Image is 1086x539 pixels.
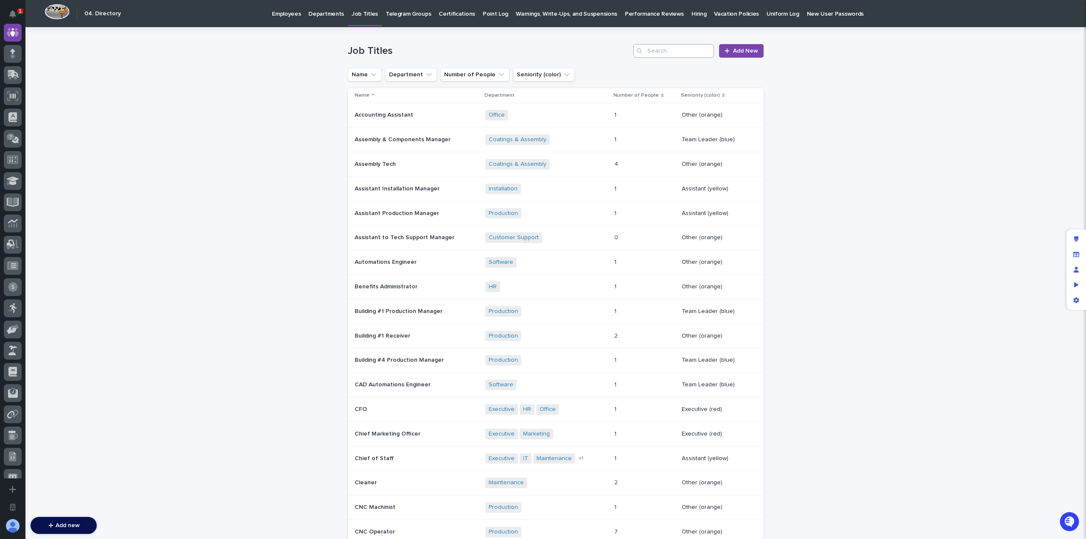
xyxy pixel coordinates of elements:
a: Executive [489,406,515,413]
p: Other (orange) [682,283,750,290]
p: 4 [614,159,620,168]
input: Search [633,44,714,58]
tr: CNC MachinistCNC Machinist Production 11 Other (orange) [348,495,764,520]
p: 1 [614,380,618,388]
button: users-avatar [4,517,22,535]
p: How can we help? [8,47,154,61]
p: Building #1 Receiver [355,331,412,340]
p: Other (orange) [682,234,750,241]
h2: 04. Directory [84,10,121,17]
span: Pylon [84,157,103,163]
p: Seniority (color) [681,91,720,100]
p: 1 [614,355,618,364]
p: Building #4 Production Manager [355,355,445,364]
div: Preview as [1069,277,1084,293]
p: Executive (red) [682,406,750,413]
button: Number of People [440,68,509,81]
p: CNC Operator [355,527,397,536]
button: Notifications [4,5,22,23]
p: Name [355,91,369,100]
button: Seniority (color) [513,68,575,81]
a: HR [523,406,531,413]
a: Office [489,112,505,119]
div: 📖 [8,137,15,144]
tr: Benefits AdministratorBenefits Administrator HR 11 Other (orange) [348,274,764,299]
div: Start new chat [29,94,139,103]
p: 2 [614,478,619,486]
span: Add New [733,48,758,54]
h1: Job Titles [348,45,630,57]
button: Add a new app... [4,480,22,498]
tr: Chief of StaffChief of Staff Executive IT Maintenance +111 Assistant (yellow) [348,446,764,471]
p: 1 [614,306,618,315]
a: HR [489,283,497,290]
a: Software [489,259,513,266]
a: Maintenance [489,479,524,486]
span: + 1 [579,456,583,461]
p: 1 [614,257,618,266]
a: Executive [489,430,515,438]
tr: Chief Marketing OfficerChief Marketing Officer Executive Marketing 11 Executive (red) [348,422,764,446]
div: App settings [1069,293,1084,308]
div: Notifications1 [11,10,22,24]
p: Other (orange) [682,259,750,266]
p: Team Leader (blue) [682,381,750,388]
p: Other (orange) [682,332,750,340]
div: Manage fields and data [1069,247,1084,262]
p: 1 [614,184,618,193]
p: CFO [355,404,369,413]
div: Manage users [1069,262,1084,277]
button: Department [385,68,437,81]
p: 2 [614,331,619,340]
p: 1 [614,502,618,511]
tr: Accounting AssistantAccounting Assistant Office 11 Other (orange) [348,103,764,128]
p: Cleaner [355,478,378,486]
a: Customer Support [489,234,539,241]
img: Stacker [8,8,25,25]
iframe: Open customer support [1059,511,1082,534]
tr: Assembly & Components ManagerAssembly & Components Manager Coatings & Assembly 11 Team Leader (blue) [348,128,764,152]
p: 7 [614,527,619,536]
p: Other (orange) [682,528,750,536]
tr: Building #1 ReceiverBuilding #1 Receiver Production 22 Other (orange) [348,324,764,348]
a: Coatings & Assembly [489,136,546,143]
p: Other (orange) [682,504,750,511]
a: Production [489,528,518,536]
p: Assembly & Components Manager [355,134,452,143]
button: Name [348,68,382,81]
p: 1 [614,110,618,119]
tr: Assistant Installation ManagerAssistant Installation Manager Installation 11 Assistant (yellow) [348,176,764,201]
a: Office [540,406,556,413]
p: Other (orange) [682,479,750,486]
p: Assembly Tech [355,159,397,168]
tr: Building #4 Production ManagerBuilding #4 Production Manager Production 11 Team Leader (blue) [348,348,764,373]
a: Installation [489,185,518,193]
button: Start new chat [144,97,154,107]
tr: CAD Automations EngineerCAD Automations Engineer Software 11 Team Leader (blue) [348,373,764,397]
p: 1 [19,8,22,14]
a: Production [489,504,518,511]
p: Chief of Staff [355,453,395,462]
a: Executive [489,455,515,462]
a: Production [489,210,518,217]
tr: CleanerCleaner Maintenance 22 Other (orange) [348,471,764,495]
p: Assistant (yellow) [682,210,750,217]
p: Accounting Assistant [355,110,415,119]
p: Number of People [613,91,659,100]
p: 1 [614,134,618,143]
p: Team Leader (blue) [682,357,750,364]
p: Assistant Installation Manager [355,184,441,193]
tr: Assembly TechAssembly Tech Coatings & Assembly 44 Other (orange) [348,152,764,176]
p: 1 [614,208,618,217]
a: IT [523,455,528,462]
a: Software [489,381,513,388]
img: 1736555164131-43832dd5-751b-4058-ba23-39d91318e5a0 [8,94,24,109]
img: Workspace Logo [45,4,70,20]
tr: CFOCFO Executive HR Office 11 Executive (red) [348,397,764,422]
p: Benefits Administrator [355,282,419,290]
a: Production [489,357,518,364]
p: Other (orange) [682,112,750,119]
div: We're offline, we will be back soon! [29,103,119,109]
